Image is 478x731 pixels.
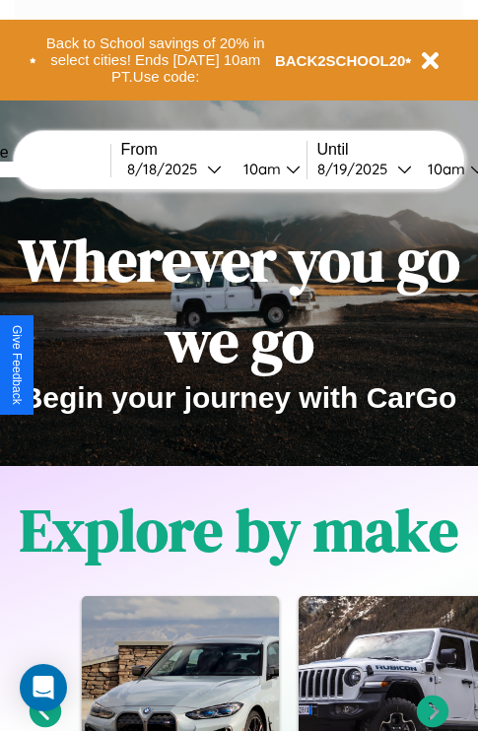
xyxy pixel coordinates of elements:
[234,160,286,178] div: 10am
[275,52,406,69] b: BACK2SCHOOL20
[418,160,470,178] div: 10am
[20,664,67,711] div: Open Intercom Messenger
[127,160,207,178] div: 8 / 18 / 2025
[10,325,24,405] div: Give Feedback
[20,490,458,570] h1: Explore by make
[228,159,307,179] button: 10am
[121,141,307,159] label: From
[36,30,275,91] button: Back to School savings of 20% in select cities! Ends [DATE] 10am PT.Use code:
[317,160,397,178] div: 8 / 19 / 2025
[121,159,228,179] button: 8/18/2025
